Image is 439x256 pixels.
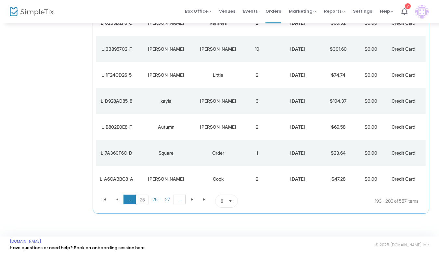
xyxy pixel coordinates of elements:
span: 8 [221,198,223,204]
div: 8/10/2025 [275,124,320,130]
span: Go to the next page [186,195,198,204]
td: 1 [241,140,273,166]
div: L-1F24CD26-5 [98,72,135,78]
span: © 2025 [DOMAIN_NAME] Inc. [375,242,429,248]
span: Settings [353,3,372,19]
span: Help [380,8,394,14]
div: 8/11/2025 [275,46,320,52]
span: Orders [265,3,281,19]
div: Lindsey [138,176,194,182]
td: $0.00 [355,36,387,62]
span: Go to the next page [189,197,195,202]
div: Cook [197,176,239,182]
span: Go to the first page [102,197,108,202]
div: Square [138,150,194,156]
span: Box Office [185,8,211,14]
td: 2 [241,166,273,192]
span: Credit Card [392,124,415,130]
span: Credit Card [392,46,415,52]
td: $69.58 [322,114,355,140]
div: L-D928AD85-8 [98,98,135,104]
span: Marketing [289,8,316,14]
span: Venues [219,3,235,19]
td: $301.60 [322,36,355,62]
div: Little [197,72,239,78]
div: Currence [197,124,239,130]
td: $23.64 [322,140,355,166]
td: 3 [241,88,273,114]
td: $0.00 [355,62,387,88]
div: 7 [405,3,411,9]
span: Go to the last page [198,195,211,204]
td: $0.00 [355,140,387,166]
span: Go to the last page [202,197,207,202]
div: Order [197,150,239,156]
td: $47.28 [322,166,355,192]
td: $0.00 [355,88,387,114]
a: Have questions or need help? Book an onboarding session here [10,245,145,251]
span: Reports [324,8,345,14]
div: L-B802E0E8-F [98,124,135,130]
div: L-7A360F6C-D [98,150,135,156]
div: L-A6CABBC8-A [98,176,135,182]
span: Credit Card [392,150,415,156]
kendo-pager-info: 193 - 200 of 557 items [303,195,419,208]
span: Page 24 [123,195,136,204]
span: Page 26 [149,195,161,204]
span: Events [243,3,258,19]
button: Select [226,195,235,207]
span: Go to the first page [99,195,111,204]
td: 2 [241,114,273,140]
div: kayla [138,98,194,104]
td: $0.00 [355,166,387,192]
div: L-33895702-F [98,46,135,52]
div: 8/11/2025 [275,72,320,78]
span: Credit Card [392,176,415,182]
div: 8/10/2025 [275,98,320,104]
span: Go to the previous page [115,197,120,202]
td: $0.00 [355,114,387,140]
span: Page 28 [174,195,186,204]
div: 8/9/2025 [275,176,320,182]
td: $74.74 [322,62,355,88]
div: Lee [138,72,194,78]
div: mazzoni [197,98,239,104]
div: Richard [138,46,194,52]
div: Sribnick [197,46,239,52]
div: 8/9/2025 [275,150,320,156]
span: Go to the previous page [111,195,123,204]
span: Credit Card [392,20,415,26]
a: [DOMAIN_NAME] [10,239,41,244]
td: 2 [241,62,273,88]
span: Page 27 [161,195,174,204]
td: $104.37 [322,88,355,114]
span: Credit Card [392,98,415,104]
span: Credit Card [392,72,415,78]
span: Page 25 [136,195,149,205]
div: Autumn [138,124,194,130]
td: 10 [241,36,273,62]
